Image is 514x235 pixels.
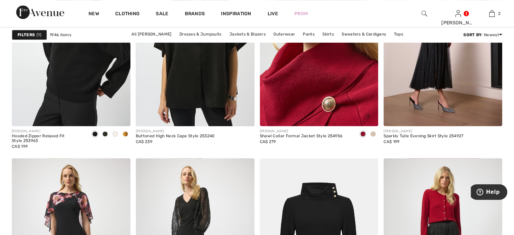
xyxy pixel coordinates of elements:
a: Sign In [455,10,461,17]
span: Inspiration [221,11,251,18]
div: [PERSON_NAME] [384,129,463,134]
a: Pants [299,30,318,39]
a: Tops [391,30,407,39]
div: Sparkly Tulle Evening Skirt Style 254927 [384,134,463,139]
div: Birch melange [368,129,378,140]
div: : Newest [463,32,502,38]
a: Brands [185,11,205,18]
span: CA$ 199 [384,139,399,144]
div: [PERSON_NAME] [441,19,474,26]
div: Hooded Zipper Relaxed Fit Style 253963 [12,134,84,143]
a: Skirts [319,30,337,39]
img: My Bag [489,9,495,18]
a: 2 [475,9,508,18]
a: All [PERSON_NAME] [128,30,175,39]
a: Sweaters & Cardigans [338,30,389,39]
span: CA$ 279 [260,139,276,144]
iframe: Opens a widget where you can find more information [471,184,507,201]
img: plus_v2.svg [365,113,371,119]
a: Clothing [115,11,140,18]
div: Avocado [100,129,110,140]
a: Sale [156,11,168,18]
a: Jackets & Blazers [226,30,269,39]
span: CA$ 239 [136,139,152,144]
div: [PERSON_NAME] [260,129,343,134]
a: Live [268,10,278,17]
div: Buttoned High Neck Cape Style 253240 [136,134,215,139]
span: CA$ 199 [12,144,28,149]
div: Winter White [110,129,120,140]
img: My Info [455,9,461,18]
a: New [89,11,99,18]
span: 1946 items [50,32,71,38]
strong: Sort By [463,32,482,37]
div: [PERSON_NAME] [12,129,84,134]
div: Medallion [120,129,130,140]
div: Black [90,129,100,140]
span: 2 [498,10,500,17]
div: Deep cherry [358,129,368,140]
img: 1ère Avenue [16,5,64,19]
div: Shawl Collar Formal Jacket Style 254956 [260,134,343,139]
a: Prom [294,10,308,17]
span: 1 [36,32,41,38]
img: search the website [421,9,427,18]
a: Outerwear [270,30,298,39]
div: [PERSON_NAME] [136,129,215,134]
a: Dresses & Jumpsuits [176,30,225,39]
strong: Filters [18,32,35,38]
